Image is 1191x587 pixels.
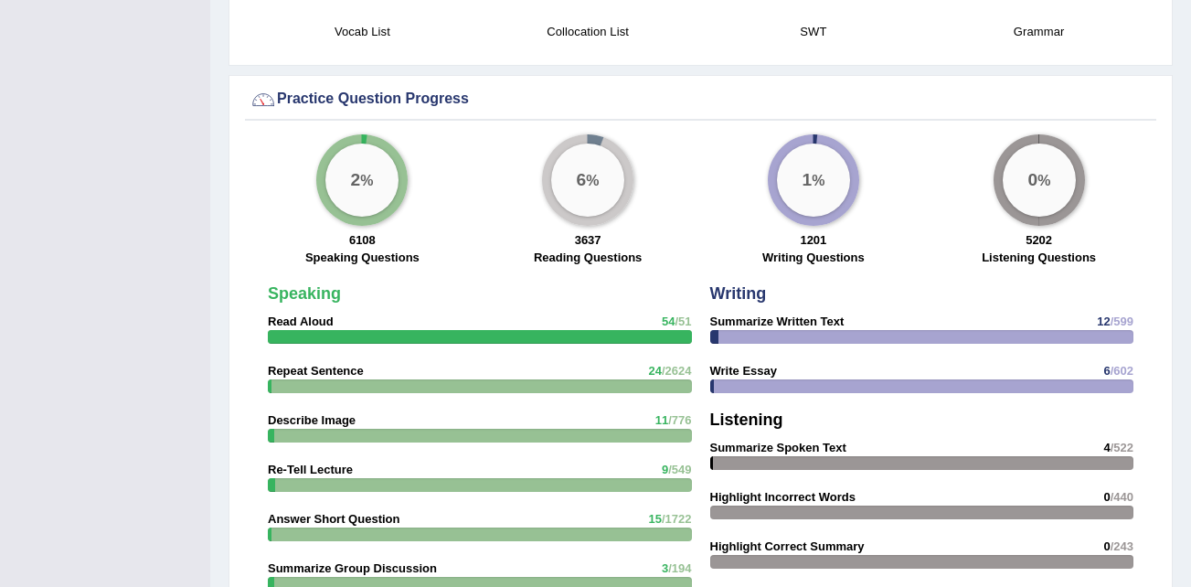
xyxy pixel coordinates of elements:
[305,249,420,266] label: Speaking Questions
[675,315,691,328] span: /51
[662,463,668,476] span: 9
[268,413,356,427] strong: Describe Image
[710,441,846,454] strong: Summarize Spoken Text
[668,463,691,476] span: /549
[1027,170,1037,190] big: 0
[1111,364,1133,378] span: /602
[1111,490,1133,504] span: /440
[1103,490,1110,504] span: 0
[575,233,601,247] strong: 3637
[551,144,624,217] div: %
[935,22,1143,41] h4: Grammar
[800,233,826,247] strong: 1201
[982,249,1096,266] label: Listening Questions
[710,411,783,429] strong: Listening
[351,170,361,190] big: 2
[802,170,812,190] big: 1
[710,364,777,378] strong: Write Essay
[710,22,918,41] h4: SWT
[1026,233,1052,247] strong: 5202
[762,249,865,266] label: Writing Questions
[484,22,692,41] h4: Collocation List
[268,284,341,303] strong: Speaking
[655,413,668,427] span: 11
[668,561,691,575] span: /194
[662,512,692,526] span: /1722
[710,539,865,553] strong: Highlight Correct Summary
[1103,539,1110,553] span: 0
[662,364,692,378] span: /2624
[325,144,399,217] div: %
[662,315,675,328] span: 54
[577,170,587,190] big: 6
[1111,441,1133,454] span: /522
[1103,364,1110,378] span: 6
[268,561,437,575] strong: Summarize Group Discussion
[1111,315,1133,328] span: /599
[534,249,642,266] label: Reading Questions
[1003,144,1076,217] div: %
[777,144,850,217] div: %
[648,364,661,378] span: 24
[662,561,668,575] span: 3
[268,512,399,526] strong: Answer Short Question
[710,490,856,504] strong: Highlight Incorrect Words
[259,22,466,41] h4: Vocab List
[648,512,661,526] span: 15
[710,284,767,303] strong: Writing
[268,364,364,378] strong: Repeat Sentence
[710,315,845,328] strong: Summarize Written Text
[1103,441,1110,454] span: 4
[268,315,334,328] strong: Read Aloud
[668,413,691,427] span: /776
[1111,539,1133,553] span: /243
[349,233,376,247] strong: 6108
[268,463,353,476] strong: Re-Tell Lecture
[1097,315,1110,328] span: 12
[250,86,1152,113] div: Practice Question Progress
